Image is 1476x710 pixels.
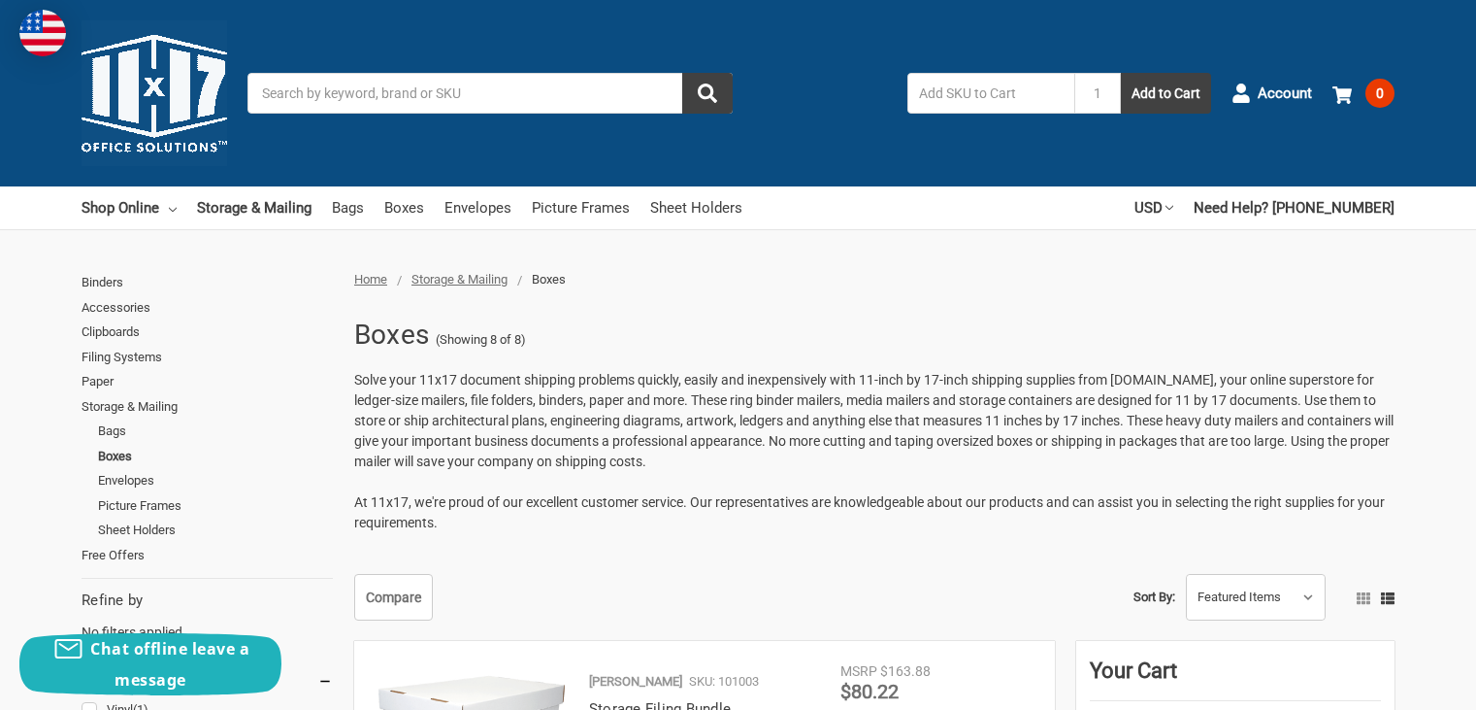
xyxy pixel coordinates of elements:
span: $163.88 [880,663,931,679]
img: 11x17.com [82,20,227,166]
h5: Refine by [82,590,333,612]
a: Clipboards [82,320,333,345]
input: Search by keyword, brand or SKU [247,73,733,114]
span: Boxes [532,272,566,287]
span: Solve your 11x17 document shipping problems quickly, easily and inexpensively with 11-inch by 17-... [354,372,1394,469]
div: No filters applied [82,590,333,642]
a: Home [354,272,387,287]
a: Boxes [384,186,424,229]
p: SKU: 101003 [689,672,759,692]
a: Envelopes [444,186,511,229]
a: 0 [1332,68,1394,118]
a: Filing Systems [82,345,333,370]
a: Bags [98,419,333,444]
a: Accessories [82,295,333,321]
a: Picture Frames [532,186,630,229]
button: Chat offline leave a message [19,633,281,695]
span: Account [1258,83,1312,105]
a: Envelopes [98,468,333,493]
p: [PERSON_NAME] [589,672,682,692]
a: Shop Online [82,186,177,229]
span: At 11x17, we're proud of our excellent customer service. Our representatives are knowledgeable ab... [354,494,1385,530]
span: $80.22 [840,680,899,703]
a: Storage & Mailing [82,394,333,420]
a: USD [1134,186,1173,229]
a: Picture Frames [98,493,333,519]
input: Add SKU to Cart [907,73,1074,114]
a: Storage & Mailing [197,186,312,229]
button: Add to Cart [1121,73,1211,114]
a: Need Help? [PHONE_NUMBER] [1194,186,1394,229]
a: Binders [82,270,333,295]
a: Storage & Mailing [411,272,508,287]
span: 0 [1365,79,1394,108]
span: Chat offline leave a message [90,638,249,691]
a: Bags [332,186,364,229]
a: Account [1231,68,1312,118]
img: duty and tax information for United States [19,10,66,56]
a: Paper [82,369,333,394]
a: Free Offers [82,543,333,568]
div: Your Cart [1090,655,1381,701]
a: Boxes [98,444,333,469]
a: Sheet Holders [650,186,742,229]
a: Sheet Holders [98,518,333,543]
a: Compare [354,574,433,621]
span: (Showing 8 of 8) [436,330,526,350]
h1: Boxes [354,310,429,360]
iframe: Google Customer Reviews [1316,658,1476,710]
div: MSRP [840,661,877,682]
label: Sort By: [1133,583,1175,612]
